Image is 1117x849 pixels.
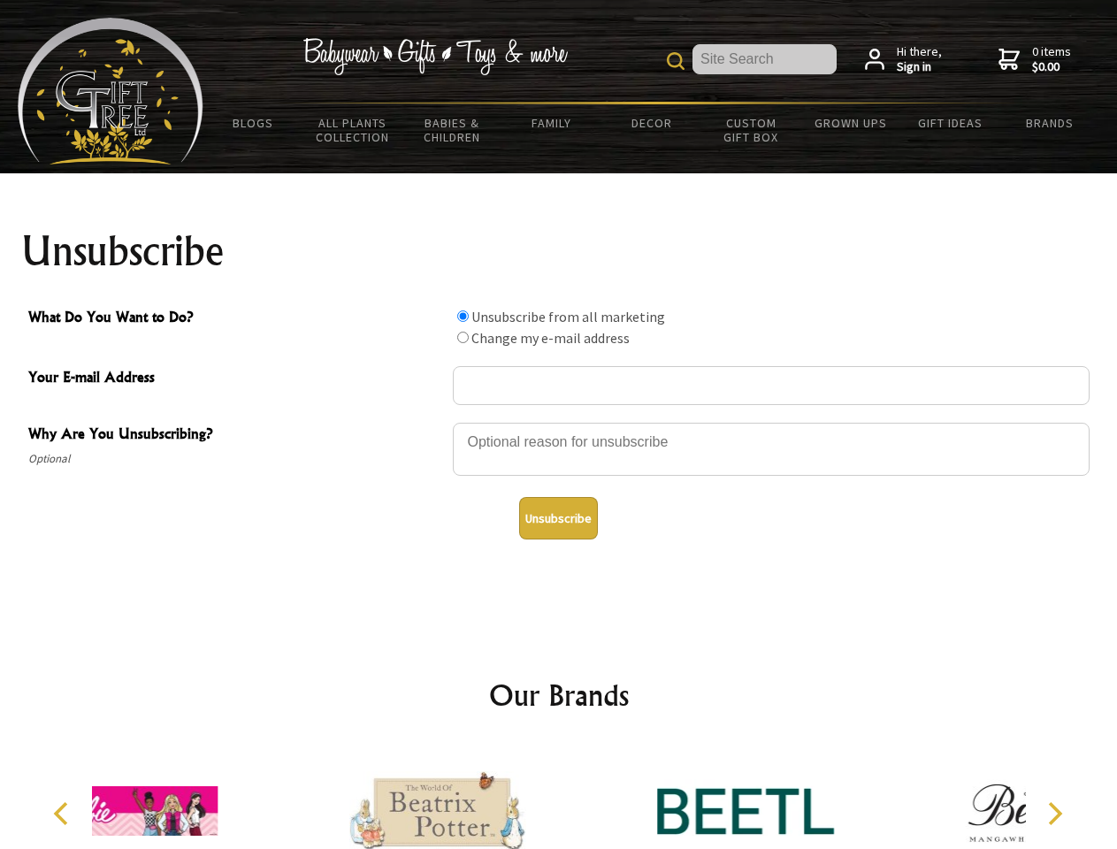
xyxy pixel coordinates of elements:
span: 0 items [1032,43,1071,75]
textarea: Why Are You Unsubscribing? [453,423,1090,476]
a: Babies & Children [402,104,502,156]
span: Why Are You Unsubscribing? [28,423,444,448]
a: Gift Ideas [900,104,1000,141]
h1: Unsubscribe [21,230,1097,272]
a: Brands [1000,104,1100,141]
a: Custom Gift Box [701,104,801,156]
img: Babyware - Gifts - Toys and more... [18,18,203,164]
a: Hi there,Sign in [865,44,942,75]
img: product search [667,52,685,70]
button: Unsubscribe [519,497,598,539]
label: Unsubscribe from all marketing [471,308,665,325]
span: Optional [28,448,444,470]
input: Site Search [692,44,837,74]
span: Hi there, [897,44,942,75]
span: Your E-mail Address [28,366,444,392]
a: Decor [601,104,701,141]
a: BLOGS [203,104,303,141]
a: All Plants Collection [303,104,403,156]
button: Previous [44,794,83,833]
a: 0 items$0.00 [998,44,1071,75]
a: Grown Ups [800,104,900,141]
label: Change my e-mail address [471,329,630,347]
input: What Do You Want to Do? [457,332,469,343]
input: Your E-mail Address [453,366,1090,405]
a: Family [502,104,602,141]
button: Next [1035,794,1074,833]
span: What Do You Want to Do? [28,306,444,332]
strong: $0.00 [1032,59,1071,75]
strong: Sign in [897,59,942,75]
img: Babywear - Gifts - Toys & more [302,38,568,75]
h2: Our Brands [35,674,1083,716]
input: What Do You Want to Do? [457,310,469,322]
